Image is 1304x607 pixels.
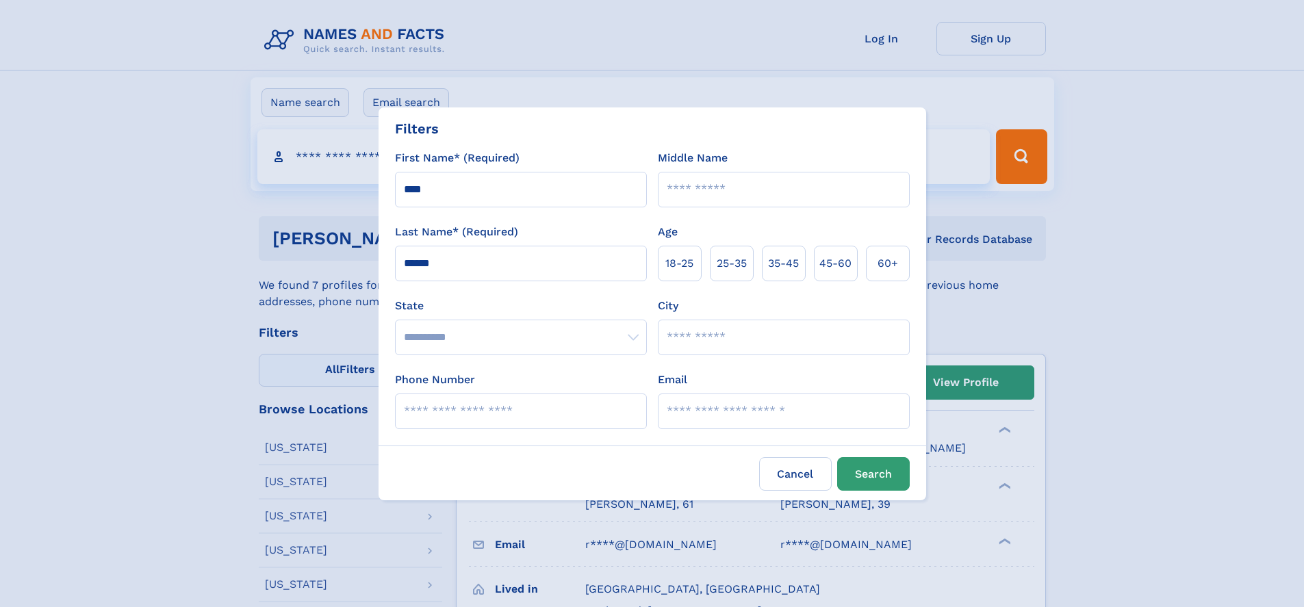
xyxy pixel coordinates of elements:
[395,118,439,139] div: Filters
[395,372,475,388] label: Phone Number
[658,224,678,240] label: Age
[837,457,910,491] button: Search
[878,255,898,272] span: 60+
[665,255,693,272] span: 18‑25
[819,255,852,272] span: 45‑60
[658,150,728,166] label: Middle Name
[658,298,678,314] label: City
[395,150,520,166] label: First Name* (Required)
[658,372,687,388] label: Email
[717,255,747,272] span: 25‑35
[395,224,518,240] label: Last Name* (Required)
[395,298,647,314] label: State
[759,457,832,491] label: Cancel
[768,255,799,272] span: 35‑45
